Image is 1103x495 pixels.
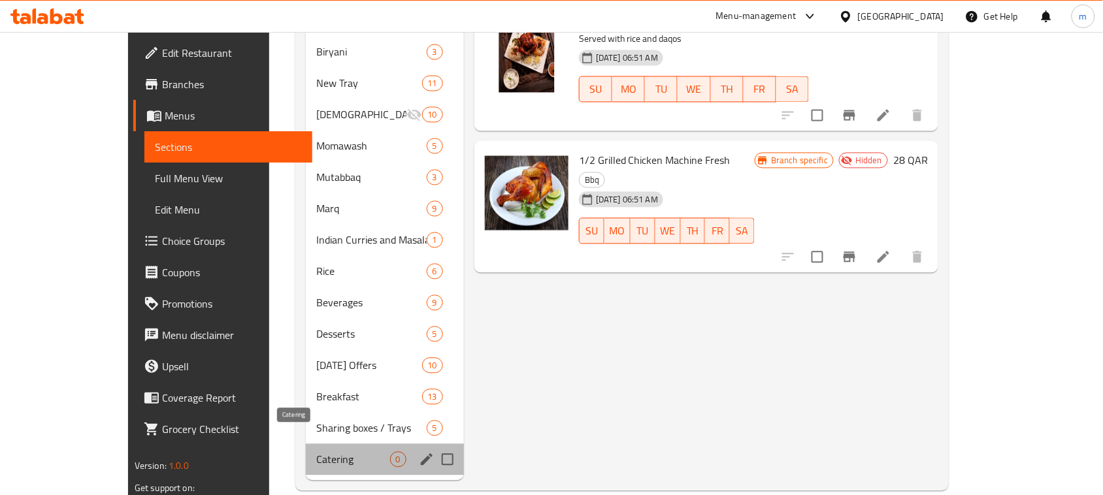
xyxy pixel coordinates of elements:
div: Breakfast13 [306,381,464,412]
div: [GEOGRAPHIC_DATA] [858,9,944,24]
div: [DEMOGRAPHIC_DATA] Meals10 [306,99,464,130]
span: Catering [316,451,390,467]
button: FR [744,76,776,102]
span: 3 [427,46,442,58]
span: MO [610,221,625,240]
span: Select to update [804,101,831,129]
svg: Inactive section [406,106,422,122]
div: items [427,169,443,185]
div: items [427,295,443,310]
a: Promotions [133,288,312,319]
div: Biryani [316,44,427,59]
button: SU [579,76,612,102]
span: Breakfast [316,389,422,404]
div: items [390,451,406,467]
button: WE [678,76,710,102]
div: items [422,389,443,404]
span: 9 [427,202,442,215]
img: 1/2 Grilled Chicken Machine Fresh [485,151,568,234]
button: delete [902,99,933,131]
span: Full Menu View [155,170,302,186]
span: Menus [165,108,302,123]
span: Edit Restaurant [162,45,302,61]
a: Choice Groups [133,225,312,257]
button: TH [681,217,706,244]
span: Mutabbaq [316,169,427,185]
a: Coupons [133,257,312,288]
button: SA [730,217,755,244]
button: Branch-specific-item [834,241,865,272]
a: Grocery Checklist [133,413,312,445]
p: Served with rice and daqos [579,31,809,47]
div: Iftar Meals [316,106,406,122]
span: Rice [316,263,427,279]
span: Desserts [316,326,427,342]
a: Full Menu View [144,163,312,194]
div: items [427,44,443,59]
button: MO [604,217,631,244]
div: Indian Curries and Masala1 [306,224,464,255]
div: Bbq [579,172,605,187]
span: 5 [427,140,442,152]
div: items [422,106,443,122]
a: Edit menu item [876,249,891,264]
a: Edit Restaurant [133,37,312,69]
div: Sharing boxes / Trays5 [306,412,464,443]
span: Upsell [162,359,302,374]
span: Promotions [162,296,302,311]
a: Menu disclaimer [133,319,312,351]
button: delete [902,241,933,272]
span: Grocery Checklist [162,421,302,437]
span: 10 [423,359,442,372]
span: Coverage Report [162,390,302,406]
span: WE [683,80,705,99]
span: 6 [427,265,442,278]
span: Edit Menu [155,202,302,217]
span: 1 [427,234,442,246]
span: 1/2 Grilled Chicken Machine Fresh [579,150,731,170]
span: FR [749,80,771,99]
span: 1.0.0 [169,457,189,474]
div: items [422,357,443,373]
div: items [427,420,443,436]
div: items [427,138,443,153]
span: FR [710,221,725,240]
span: Hidden [850,154,887,167]
span: SU [585,80,607,99]
span: Branches [162,76,302,92]
div: Desserts5 [306,318,464,349]
div: items [427,263,443,279]
span: Sections [155,139,302,155]
div: items [427,232,443,248]
span: 10 [423,108,442,121]
div: Momawash5 [306,130,464,161]
span: Bbq [580,172,604,187]
div: Mutabbaq3 [306,161,464,193]
button: edit [417,449,436,469]
span: 9 [427,296,442,309]
a: Upsell [133,351,312,382]
span: TH [686,221,700,240]
button: FR [705,217,730,244]
span: Beverages [316,295,427,310]
div: New Tray11 [306,67,464,99]
span: 11 [423,77,442,89]
div: Biryani3 [306,36,464,67]
button: TU [631,217,655,244]
div: Beverages9 [306,287,464,318]
div: New Tray [316,75,422,91]
div: Marq9 [306,193,464,224]
span: Select to update [804,243,831,270]
div: Rice6 [306,255,464,287]
span: 3 [427,171,442,184]
span: Version: [135,457,167,474]
button: TH [711,76,744,102]
div: items [427,326,443,342]
a: Menus [133,100,312,131]
a: Edit Menu [144,194,312,225]
button: WE [655,217,681,244]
